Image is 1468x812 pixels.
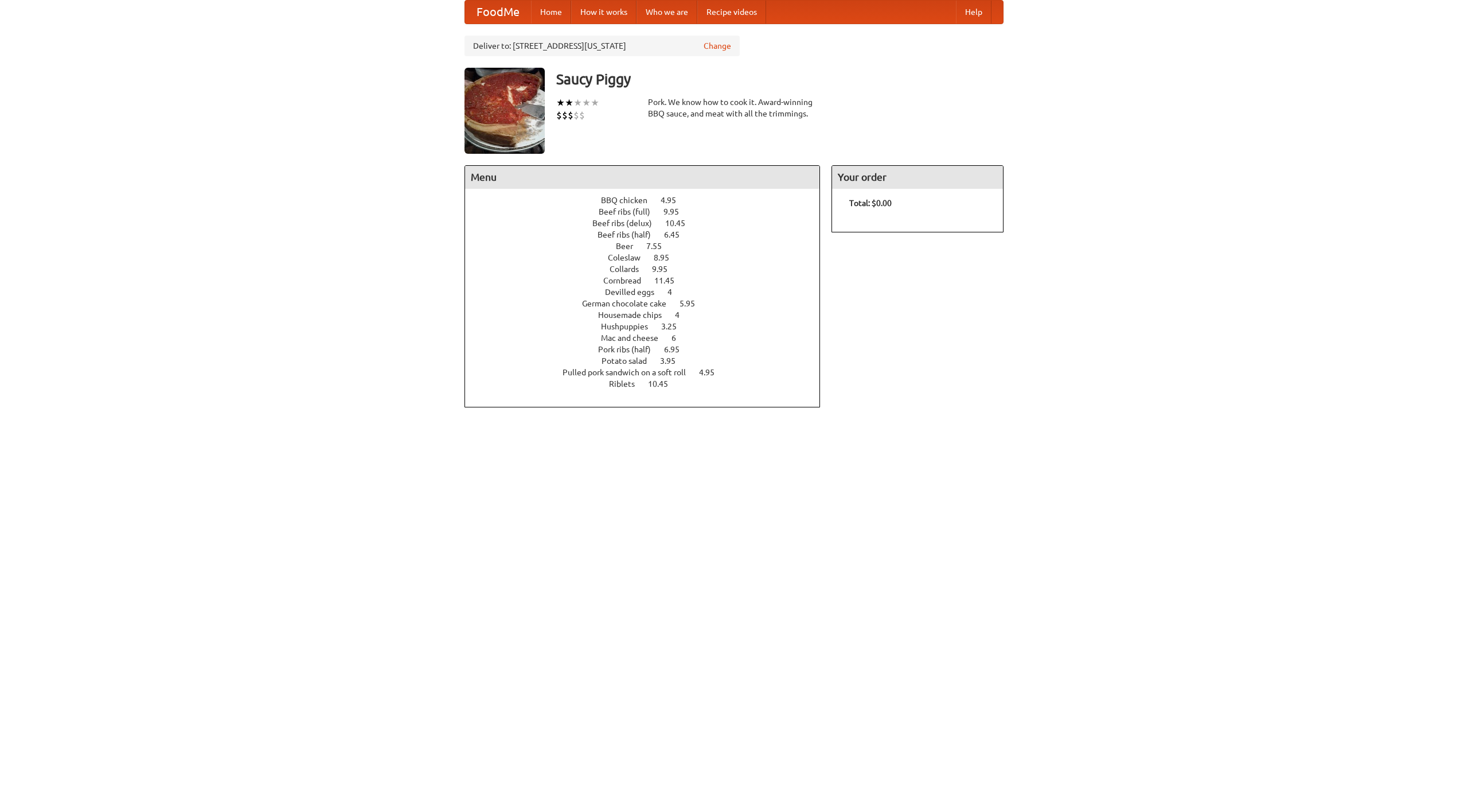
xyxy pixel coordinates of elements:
span: BBQ chicken [601,196,659,205]
span: Pulled pork sandwich on a soft roll [563,368,697,377]
li: $ [568,109,573,122]
img: angular.jpg [464,68,545,154]
span: 4.95 [661,196,688,205]
span: Potato salad [602,356,658,366]
span: 4.95 [699,368,726,377]
span: 6.45 [664,230,691,239]
a: Beer 7.55 [616,242,683,251]
span: 6 [671,333,688,343]
li: ★ [565,96,573,109]
a: Potato salad 3.95 [602,356,697,366]
a: Mac and cheese 6 [601,333,697,343]
li: $ [562,109,568,122]
a: Cornbread 11.45 [603,276,696,285]
span: Mac and cheese [601,333,670,343]
span: 9.95 [663,207,690,216]
a: German chocolate cake 5.95 [582,299,716,308]
a: Housemade chips 4 [598,310,701,320]
li: $ [573,109,579,122]
a: Beef ribs (delux) 10.45 [592,219,706,228]
span: 7.55 [646,242,673,251]
b: Total: $0.00 [849,199,892,208]
a: FoodMe [465,1,531,24]
a: Hushpuppies 3.25 [601,322,698,331]
li: ★ [573,96,582,109]
span: Devilled eggs [605,287,666,297]
span: German chocolate cake [582,299,678,308]
span: Housemade chips [598,310,673,320]
a: Pulled pork sandwich on a soft roll 4.95 [563,368,736,377]
span: Collards [610,265,650,274]
h3: Saucy Piggy [556,68,1004,91]
span: 9.95 [652,265,679,274]
a: Pork ribs (half) 6.95 [598,345,701,354]
li: $ [556,109,562,122]
span: Beef ribs (half) [598,230,662,239]
li: ★ [591,96,599,109]
span: 3.25 [661,322,688,331]
span: 5.95 [680,299,706,308]
span: 3.95 [660,356,687,366]
span: 11.45 [654,276,686,285]
span: 8.95 [654,253,681,262]
span: 6.95 [664,345,691,354]
span: Riblets [609,379,646,388]
a: Change [704,40,731,52]
li: ★ [582,96,591,109]
span: Pork ribs (half) [598,345,662,354]
a: Beef ribs (half) 6.45 [598,230,701,239]
a: Who we are [637,1,697,24]
span: Coleslaw [608,253,652,262]
span: Beef ribs (full) [599,207,662,216]
li: ★ [556,96,565,109]
a: BBQ chicken 4.95 [601,196,697,205]
a: Help [956,1,991,24]
a: Devilled eggs 4 [605,287,693,297]
span: Beef ribs (delux) [592,219,663,228]
a: Riblets 10.45 [609,379,689,388]
h4: Menu [465,166,819,189]
h4: Your order [832,166,1003,189]
span: Beer [616,242,645,251]
span: Hushpuppies [601,322,659,331]
a: Coleslaw 8.95 [608,253,690,262]
div: Deliver to: [STREET_ADDRESS][US_STATE] [464,36,740,56]
a: How it works [571,1,637,24]
div: Pork. We know how to cook it. Award-winning BBQ sauce, and meat with all the trimmings. [648,96,820,119]
span: 10.45 [665,219,697,228]
a: Recipe videos [697,1,766,24]
span: 4 [675,310,691,320]
a: Beef ribs (full) 9.95 [599,207,700,216]
span: 4 [667,287,684,297]
span: Cornbread [603,276,653,285]
li: $ [579,109,585,122]
span: 10.45 [648,379,680,388]
a: Home [531,1,571,24]
a: Collards 9.95 [610,265,689,274]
